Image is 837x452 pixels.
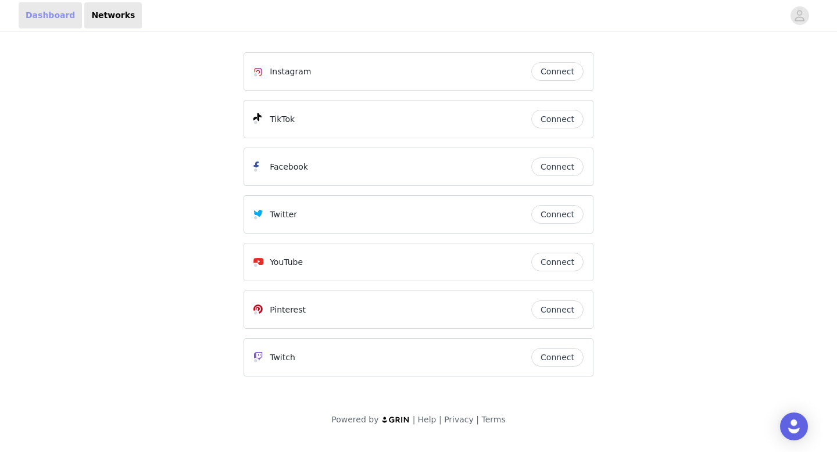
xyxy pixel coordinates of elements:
[381,416,410,424] img: logo
[531,157,584,176] button: Connect
[439,415,442,424] span: |
[531,348,584,367] button: Connect
[531,300,584,319] button: Connect
[270,161,308,173] p: Facebook
[531,62,584,81] button: Connect
[270,66,311,78] p: Instagram
[270,351,295,364] p: Twitch
[444,415,474,424] a: Privacy
[413,415,416,424] span: |
[531,205,584,224] button: Connect
[331,415,378,424] span: Powered by
[270,304,306,316] p: Pinterest
[780,412,808,440] div: Open Intercom Messenger
[418,415,437,424] a: Help
[270,256,303,268] p: YouTube
[270,209,297,221] p: Twitter
[19,2,82,28] a: Dashboard
[531,110,584,128] button: Connect
[476,415,479,424] span: |
[253,67,263,77] img: Instagram Icon
[794,6,805,25] div: avatar
[84,2,142,28] a: Networks
[481,415,505,424] a: Terms
[531,253,584,271] button: Connect
[270,113,295,125] p: TikTok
